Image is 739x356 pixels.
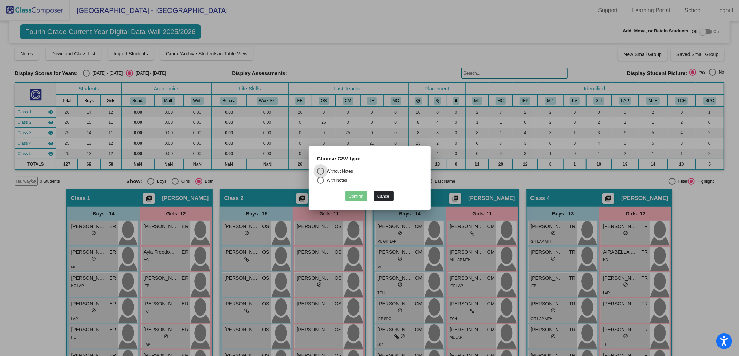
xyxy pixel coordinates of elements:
mat-radio-group: Select an option [317,168,422,186]
div: Without Notes [324,168,353,174]
button: Confirm [345,191,367,201]
label: Choose CSV type [317,155,361,163]
button: Cancel [374,191,394,201]
div: With Notes [324,177,347,183]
